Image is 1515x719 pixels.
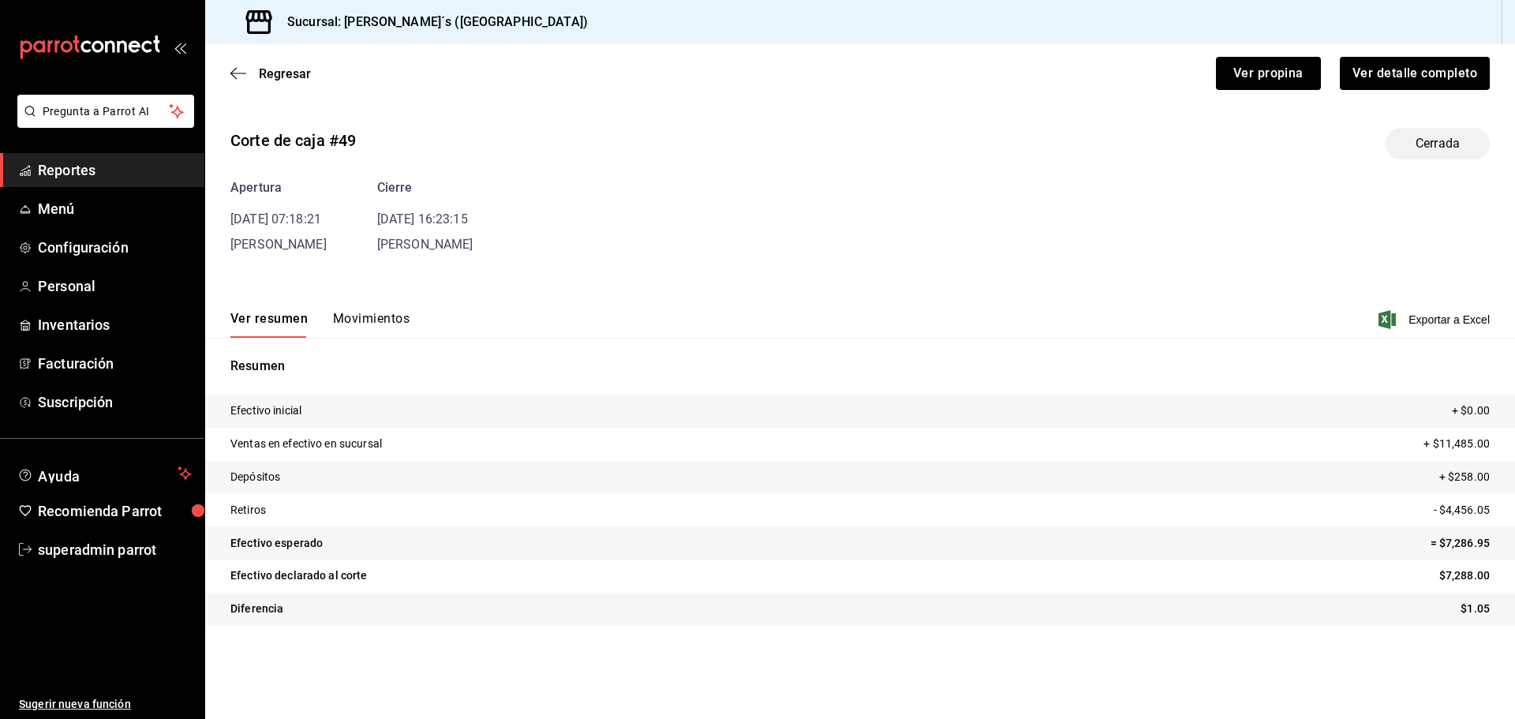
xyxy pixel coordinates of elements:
button: Ver resumen [230,311,308,338]
div: Corte de caja #49 [230,129,356,152]
p: = $7,286.95 [1431,535,1490,552]
span: Recomienda Parrot [38,500,192,522]
p: - $4,456.05 [1434,502,1490,519]
p: $7,288.00 [1439,567,1490,584]
h3: Sucursal: [PERSON_NAME]´s ([GEOGRAPHIC_DATA]) [275,13,588,32]
time: [DATE] 16:23:15 [377,212,468,227]
a: Pregunta a Parrot AI [11,114,194,131]
span: [PERSON_NAME] [230,237,327,252]
p: Efectivo inicial [230,403,301,419]
div: Cierre [377,178,473,197]
span: Facturación [38,353,192,374]
span: Reportes [38,159,192,181]
button: Exportar a Excel [1382,310,1490,329]
p: Ventas en efectivo en sucursal [230,436,382,452]
button: Movimientos [333,311,410,338]
span: Ayuda [38,464,171,483]
p: + $11,485.00 [1423,436,1490,452]
p: + $258.00 [1439,469,1490,485]
span: Regresar [259,66,311,81]
span: Personal [38,275,192,297]
p: Depósitos [230,469,280,485]
time: [DATE] 07:18:21 [230,212,321,227]
button: open_drawer_menu [174,41,186,54]
p: Diferencia [230,601,283,617]
p: Resumen [230,357,1490,376]
span: Inventarios [38,314,192,335]
span: superadmin parrot [38,539,192,560]
p: $1.05 [1461,601,1490,617]
span: Cerrada [1406,134,1469,153]
span: [PERSON_NAME] [377,237,473,252]
button: Ver detalle completo [1340,57,1490,90]
p: Efectivo declarado al corte [230,567,368,584]
span: Sugerir nueva función [19,696,192,713]
span: Pregunta a Parrot AI [43,103,170,120]
p: Retiros [230,502,266,519]
button: Ver propina [1216,57,1321,90]
button: Regresar [230,66,311,81]
button: Pregunta a Parrot AI [17,95,194,128]
div: navigation tabs [230,311,410,338]
span: Suscripción [38,391,192,413]
div: Apertura [230,178,327,197]
span: Menú [38,198,192,219]
span: Configuración [38,237,192,258]
p: + $0.00 [1452,403,1490,419]
p: Efectivo esperado [230,535,323,552]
